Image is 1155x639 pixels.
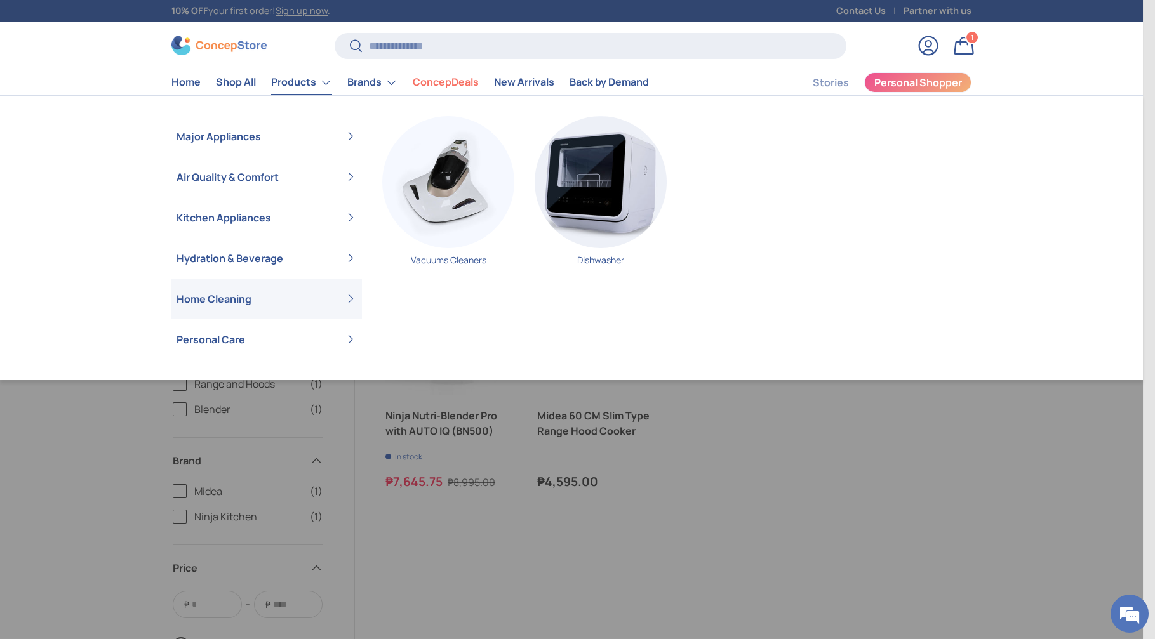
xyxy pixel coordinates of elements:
[782,70,971,95] nav: Secondary
[171,36,267,55] img: ConcepStore
[494,70,554,95] a: New Arrivals
[570,70,649,95] a: Back by Demand
[874,77,962,88] span: Personal Shopper
[864,72,971,93] a: Personal Shopper
[6,346,242,391] textarea: Type your message and click 'Submit'
[971,32,974,42] span: 1
[27,160,222,288] span: We are offline. Please leave us a message.
[216,70,256,95] a: Shop All
[186,391,230,408] em: Submit
[171,70,649,95] nav: Primary
[264,70,340,95] summary: Products
[208,6,239,37] div: Minimize live chat window
[340,70,405,95] summary: Brands
[413,70,479,95] a: ConcepDeals
[813,70,849,95] a: Stories
[66,71,213,88] div: Leave a message
[171,70,201,95] a: Home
